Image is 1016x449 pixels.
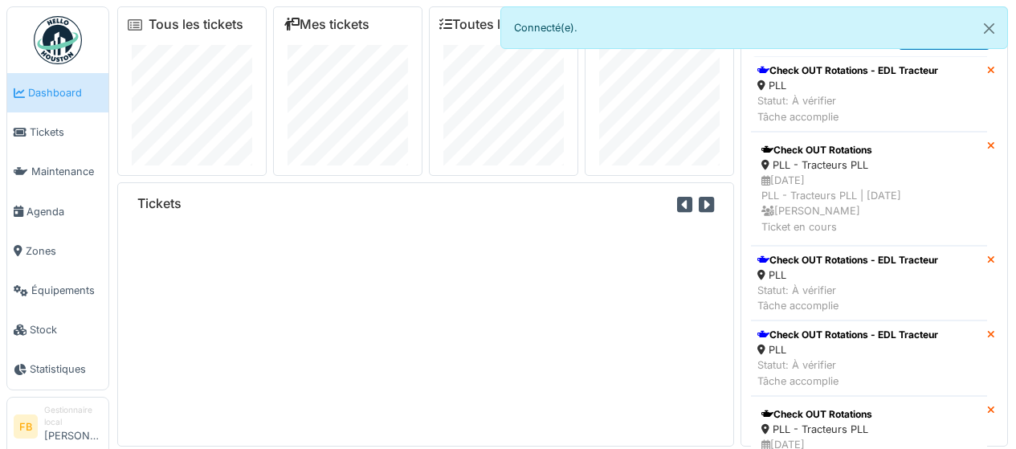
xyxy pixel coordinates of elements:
a: Check OUT Rotations - EDL Tracteur PLL Statut: À vérifierTâche accomplie [751,246,987,321]
a: Check OUT Rotations - EDL Tracteur PLL Statut: À vérifierTâche accomplie [751,56,987,132]
a: Agenda [7,192,108,231]
div: PLL [757,342,938,357]
div: Connecté(e). [500,6,1009,49]
a: Équipements [7,271,108,310]
div: Check OUT Rotations - EDL Tracteur [757,253,938,267]
a: Tous les tickets [149,17,243,32]
div: PLL [757,78,938,93]
div: Gestionnaire local [44,404,102,429]
div: PLL - Tracteurs PLL [761,422,977,437]
a: Tickets [7,112,108,152]
a: Stock [7,310,108,349]
a: Maintenance [7,152,108,191]
div: Check OUT Rotations [761,143,977,157]
span: Stock [30,322,102,337]
div: Check OUT Rotations [761,407,977,422]
span: Dashboard [28,85,102,100]
button: Close [971,7,1007,50]
a: Check OUT Rotations - EDL Tracteur PLL Statut: À vérifierTâche accomplie [751,320,987,396]
div: PLL - Tracteurs PLL [761,157,977,173]
span: Équipements [31,283,102,298]
div: Check OUT Rotations - EDL Tracteur [757,328,938,342]
span: Maintenance [31,164,102,179]
span: Agenda [27,204,102,219]
img: Badge_color-CXgf-gQk.svg [34,16,82,64]
a: Dashboard [7,73,108,112]
h6: Tickets [137,196,182,211]
div: [DATE] PLL - Tracteurs PLL | [DATE] [PERSON_NAME] Ticket en cours [761,173,977,235]
a: Zones [7,231,108,271]
li: FB [14,414,38,439]
div: Statut: À vérifier Tâche accomplie [757,357,938,388]
a: Statistiques [7,349,108,389]
span: Statistiques [30,361,102,377]
div: PLL [757,267,938,283]
span: Tickets [30,124,102,140]
a: Check OUT Rotations PLL - Tracteurs PLL [DATE]PLL - Tracteurs PLL | [DATE] [PERSON_NAME]Ticket en... [751,132,987,246]
div: Statut: À vérifier Tâche accomplie [757,93,938,124]
div: Statut: À vérifier Tâche accomplie [757,283,938,313]
span: Zones [26,243,102,259]
a: Toutes les tâches [439,17,559,32]
a: Mes tickets [284,17,369,32]
div: Check OUT Rotations - EDL Tracteur [757,63,938,78]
